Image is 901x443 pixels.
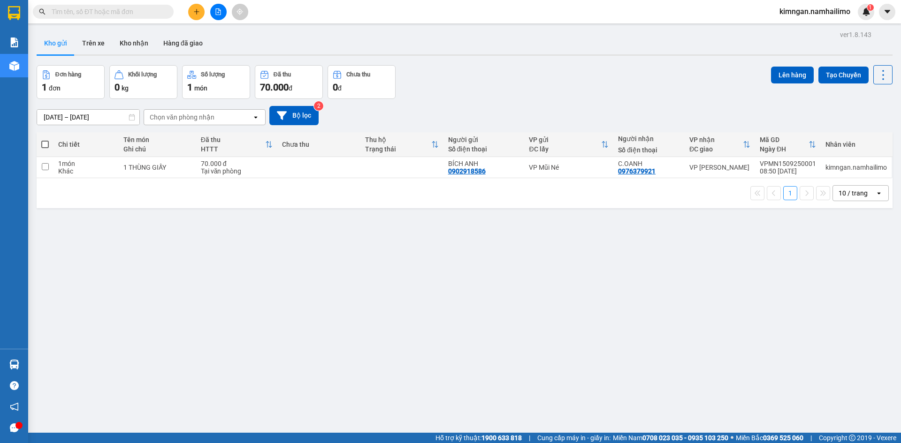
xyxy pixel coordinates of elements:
[481,434,522,442] strong: 1900 633 818
[289,84,292,92] span: đ
[9,38,19,47] img: solution-icon
[365,145,431,153] div: Trạng thái
[10,402,19,411] span: notification
[685,132,755,157] th: Toggle SortBy
[689,136,743,143] div: VP nhận
[210,4,227,20] button: file-add
[862,8,870,16] img: icon-new-feature
[215,8,221,15] span: file-add
[37,65,105,99] button: Đơn hàng1đơn
[201,145,265,153] div: HTTT
[10,423,19,432] span: message
[201,71,225,78] div: Số lượng
[188,4,205,20] button: plus
[875,189,883,197] svg: open
[9,61,19,71] img: warehouse-icon
[529,145,601,153] div: ĐC lấy
[448,160,520,167] div: BÍCH ANH
[255,65,323,99] button: Đã thu70.000đ
[365,136,431,143] div: Thu hộ
[760,160,816,167] div: VPMN1509250001
[201,167,273,175] div: Tại văn phòng
[435,433,522,443] span: Hỗ trợ kỹ thuật:
[237,8,243,15] span: aim
[760,145,809,153] div: Ngày ĐH
[689,164,750,171] div: VP [PERSON_NAME]
[112,32,156,54] button: Kho nhận
[839,188,868,198] div: 10 / trang
[37,110,139,125] input: Select a date range.
[187,82,192,93] span: 1
[333,82,338,93] span: 0
[825,141,887,148] div: Nhân viên
[115,82,120,93] span: 0
[818,67,869,83] button: Tạo Chuyến
[328,65,396,99] button: Chưa thu0đ
[810,433,812,443] span: |
[448,167,486,175] div: 0902918586
[736,433,803,443] span: Miền Bắc
[58,141,114,148] div: Chi tiết
[618,160,680,167] div: C.OANH
[360,132,443,157] th: Toggle SortBy
[448,145,520,153] div: Số điện thoại
[10,381,19,390] span: question-circle
[269,106,319,125] button: Bộ lọc
[252,113,260,121] svg: open
[52,7,162,17] input: Tìm tên, số ĐT hoặc mã đơn
[529,136,601,143] div: VP gửi
[537,433,611,443] span: Cung cấp máy in - giấy in:
[867,4,874,11] sup: 1
[37,32,75,54] button: Kho gửi
[260,82,289,93] span: 70.000
[618,167,656,175] div: 0976379921
[201,160,273,167] div: 70.000 đ
[529,164,609,171] div: VP Mũi Né
[338,84,342,92] span: đ
[8,6,20,20] img: logo-vxr
[869,4,872,11] span: 1
[731,436,733,440] span: ⚪️
[123,136,191,143] div: Tên món
[194,84,207,92] span: món
[314,101,323,111] sup: 2
[849,435,855,441] span: copyright
[128,71,157,78] div: Khối lượng
[282,141,356,148] div: Chưa thu
[123,164,191,171] div: 1 THÙNG GIẤY
[9,360,19,369] img: warehouse-icon
[122,84,129,92] span: kg
[156,32,210,54] button: Hàng đã giao
[618,146,680,154] div: Số điện thoại
[58,160,114,167] div: 1 món
[879,4,895,20] button: caret-down
[618,135,680,143] div: Người nhận
[274,71,291,78] div: Đã thu
[772,6,858,17] span: kimngan.namhailimo
[529,433,530,443] span: |
[613,433,728,443] span: Miền Nam
[840,30,871,40] div: ver 1.8.143
[39,8,46,15] span: search
[109,65,177,99] button: Khối lượng0kg
[196,132,277,157] th: Toggle SortBy
[150,113,214,122] div: Chọn văn phòng nhận
[760,136,809,143] div: Mã GD
[783,186,797,200] button: 1
[182,65,250,99] button: Số lượng1món
[689,145,743,153] div: ĐC giao
[123,145,191,153] div: Ghi chú
[58,167,114,175] div: Khác
[75,32,112,54] button: Trên xe
[883,8,892,16] span: caret-down
[760,167,816,175] div: 08:50 [DATE]
[232,4,248,20] button: aim
[346,71,370,78] div: Chưa thu
[825,164,887,171] div: kimngan.namhailimo
[49,84,61,92] span: đơn
[524,132,613,157] th: Toggle SortBy
[193,8,200,15] span: plus
[642,434,728,442] strong: 0708 023 035 - 0935 103 250
[763,434,803,442] strong: 0369 525 060
[42,82,47,93] span: 1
